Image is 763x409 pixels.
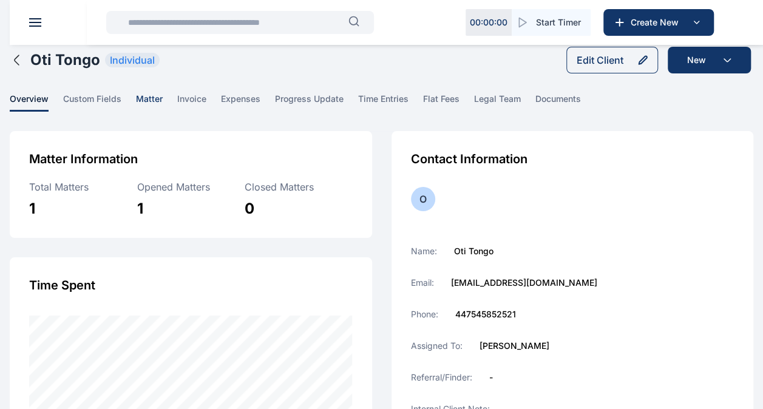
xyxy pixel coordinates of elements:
label: Oti Tongo [454,245,493,257]
span: custom fields [63,93,121,112]
div: Contact Information [411,150,734,167]
div: Total Matters [29,180,137,194]
p: 00 : 00 : 00 [470,16,507,29]
div: Matter Information [29,150,353,167]
div: Edit Client [577,53,623,67]
label: 447545852521 [455,308,516,320]
span: Start Timer [536,16,581,29]
span: Individual [105,53,160,67]
a: time entries [358,93,423,112]
a: overview [10,93,63,112]
a: matter [136,93,177,112]
div: 0 [245,199,353,218]
span: overview [10,93,49,112]
span: invoice [177,93,206,112]
span: progress update [275,93,344,112]
label: Referral/Finder: [411,371,472,384]
label: Name: [411,245,437,257]
label: Assigned To: [411,340,463,352]
span: legal team [474,93,521,112]
a: progress update [275,93,358,112]
a: legal team [474,93,535,112]
button: Edit Client [566,47,658,73]
button: Start Timer [512,9,591,36]
label: Email: [411,277,434,289]
h1: Oti Tongo [30,50,100,70]
span: documents [535,93,581,112]
div: O [411,192,435,206]
span: time entries [358,93,409,112]
span: flat fees [423,93,459,112]
span: expenses [221,93,260,112]
a: expenses [221,93,275,112]
button: Create New [603,9,714,36]
a: documents [535,93,595,112]
div: Closed Matters [245,180,353,194]
div: Opened Matters [137,180,245,194]
span: Create New [626,16,689,29]
label: Phone: [411,308,438,320]
label: [PERSON_NAME] [480,340,549,352]
div: 1 [137,199,245,218]
span: matter [136,93,163,112]
div: 1 [29,199,137,218]
button: O [411,187,435,211]
a: invoice [177,93,221,112]
button: New [668,47,751,73]
label: - [489,371,493,384]
a: flat fees [423,93,474,112]
div: Time Spent [29,277,353,294]
label: [EMAIL_ADDRESS][DOMAIN_NAME] [451,277,597,289]
a: custom fields [63,93,136,112]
